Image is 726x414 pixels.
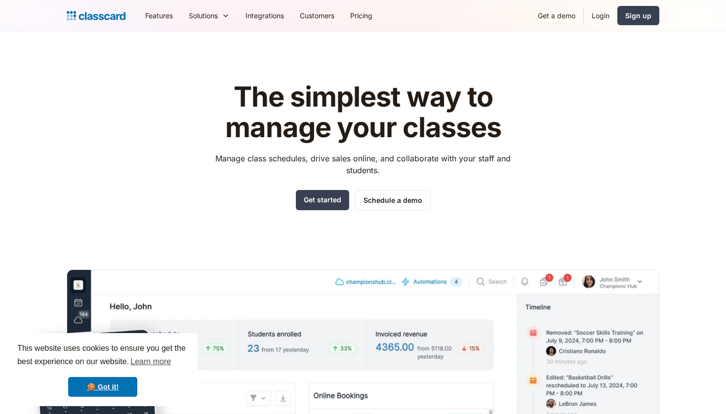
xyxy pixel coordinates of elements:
[530,4,583,27] a: Get a demo
[17,342,188,369] span: This website uses cookies to ensure you get the best experience on our website.
[625,10,651,21] div: Sign up
[617,6,659,25] a: Sign up
[296,190,349,210] a: Get started
[342,4,380,27] a: Pricing
[8,333,198,406] div: cookieconsent
[189,10,218,21] div: Solutions
[584,4,617,27] a: Login
[68,377,137,397] a: dismiss cookie message
[355,190,431,210] a: Schedule a demo
[292,4,342,27] a: Customers
[129,354,172,369] a: learn more about cookies
[67,9,125,23] a: home
[137,4,181,27] a: Features
[181,4,238,27] div: Solutions
[206,82,520,143] h1: The simplest way to manage your classes
[238,4,292,27] a: Integrations
[206,152,520,176] p: Manage class schedules, drive sales online, and collaborate with your staff and students.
